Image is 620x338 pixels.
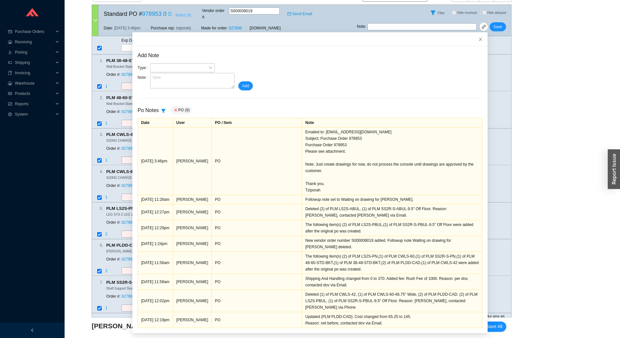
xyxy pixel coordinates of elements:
button: Save [490,22,506,31]
span: PLM 48-60-STD-BKT [106,94,153,101]
span: PLM PLDD-CAD [106,242,173,249]
button: filter [159,106,168,115]
div: The following item(s) (2) of PLM LS2S-PBUL,(1) of PLM SS2R-S-PBUL-9.5" Off Floor were added after... [305,221,479,234]
span: Order #: [106,294,120,299]
span: read [8,92,12,96]
span: Date: [104,25,113,31]
span: Note : [357,23,366,30]
span: Hide delayed [487,11,506,15]
span: Notes ( 9 ) [175,12,191,18]
div: New vendor order number S000008019 added. Followup note Waiting on drawing for [PERSON_NAME] dele... [305,237,479,250]
button: Save All [482,322,506,332]
span: filter [428,10,438,15]
td: PO [212,195,302,204]
span: PLM LS2S-PN [106,205,140,212]
td: PO / Item [212,118,302,127]
span: down [93,18,98,23]
td: [DATE] 12:19pm [138,312,173,328]
td: User [173,118,212,127]
span: Save [493,24,502,30]
span: Order #: [106,257,120,262]
div: Emailed to: [EMAIL_ADDRESS][DOMAIN_NAME] Subject: Purchase Order 978953 Purchase Order 978953 Ple... [305,129,479,193]
span: credit-card [8,30,12,34]
span: SIZING CHARGE UP TO 60" [106,176,148,179]
div: Add Note [138,51,482,60]
span: Order #: [106,183,120,188]
span: setting [8,112,12,116]
a: export [168,11,172,17]
a: 978953 [142,11,161,17]
td: [DATE] 3:46pm [138,127,173,195]
input: Hide received [452,10,456,15]
td: Date [138,118,173,127]
td: [DATE] 11:56am [138,251,173,274]
td: PO [212,290,302,312]
div: 5 . [92,205,103,212]
span: 1 [105,195,108,200]
span: close [173,108,178,112]
span: tziporahj [176,25,191,31]
a: 827896 [121,220,134,225]
span: Hide received [457,11,477,15]
span: Shipping [15,57,54,68]
span: Warehouse [15,78,54,88]
td: [DATE] 12:27pm [138,204,173,220]
span: [DATE] 3:46pm [114,25,140,31]
span: Purchase rep: [151,25,175,31]
a: 827896 [229,26,242,30]
div: Updated (PLM PLDD-CAD): Cost changed from 65.25 to 145. Reason: net before, contacted dov via Email. [305,313,479,326]
span: filter [159,108,168,113]
span: left [30,328,34,332]
span: $4,958.95 [488,315,505,319]
td: [PERSON_NAME] [173,127,212,195]
span: Standard PO # [104,9,161,19]
td: PO [212,251,302,274]
button: close [173,108,178,113]
a: link [479,22,488,31]
div: 7 . [92,279,103,286]
input: Hide delayed [482,10,487,15]
td: [PERSON_NAME] [173,290,212,312]
a: mailSend Email [287,11,312,17]
td: [DATE] 1:24pm [138,236,173,251]
span: 1 [105,306,108,310]
span: Receiving [15,37,54,47]
label: Type [138,63,150,72]
span: Total: [477,314,505,320]
div: Shipping And Handling changed from 0 to 370. Added fee: Rush Fee of 1000. Reason: per dov, contac... [305,275,479,288]
span: mail [287,12,291,16]
h3: [PERSON_NAME] INDUSTRIES ( 1 ) [92,322,230,331]
td: [PERSON_NAME] [173,312,212,328]
span: SIZING CHARGE UP TO 42" [106,139,148,142]
span: close [478,37,483,42]
button: Notes (9) [175,12,191,16]
div: 1 . [92,57,103,64]
span: Vendor order # : [202,7,228,20]
div: The following item(s) (2) of PLM LS2S-PN,(1) of PLM CWLS-60,(1) of PLM SS2R-S-PN,(1) of PLM 48-60... [305,253,479,272]
td: PO [212,274,302,290]
div: PO (9) [170,106,192,114]
td: PO [212,312,302,328]
td: [DATE] 11:58am [138,274,173,290]
div: 3 . [92,131,103,138]
span: Purchase Orders [15,26,54,37]
td: [PERSON_NAME] [173,236,212,251]
div: Deleted (1) of PLM CWLS-42, (1) of PLM CWLS-60-48.75" Wide, (2) of PLM PLDD-CAD, (2) of PLM LS2S-... [305,291,479,311]
label: Note [138,73,150,82]
span: [PERSON_NAME] CAD [106,250,140,253]
span: Order #: [106,109,120,114]
span: copy [163,12,167,16]
button: Add [238,81,253,90]
button: Close [473,32,488,46]
span: PLM CWLS-60 [106,168,141,175]
td: PO [212,220,302,236]
span: Invoicing [15,68,54,78]
td: PO [212,127,302,195]
td: [DATE] 11:28am [138,195,173,204]
span: 1 [105,158,108,163]
span: Made for order: [201,26,228,30]
td: [PERSON_NAME] [173,251,212,274]
span: Products [15,88,54,99]
span: System [15,109,54,119]
a: 827896 [121,109,134,114]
